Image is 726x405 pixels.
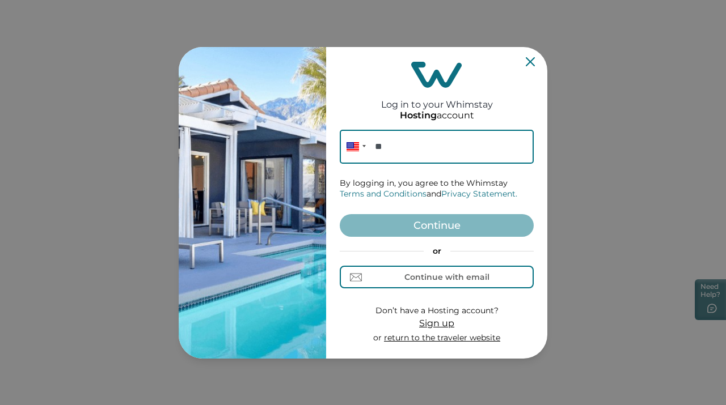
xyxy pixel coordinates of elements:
span: Sign up [419,318,454,329]
div: Continue with email [404,272,489,282]
div: United States: + 1 [340,130,369,164]
p: or [340,246,534,257]
button: Close [526,57,535,66]
a: Terms and Conditions [340,189,427,199]
p: Don’t have a Hosting account? [373,305,500,317]
p: Hosting [400,110,437,121]
h2: Log in to your Whimstay [381,88,493,110]
button: Continue with email [340,266,534,288]
p: By logging in, you agree to the Whimstay and [340,178,534,200]
img: login-logo [411,62,462,88]
button: Continue [340,214,534,237]
img: auth-banner [179,47,326,359]
p: account [400,110,474,121]
a: Privacy Statement. [441,189,517,199]
p: or [373,332,500,344]
a: return to the traveler website [384,332,500,343]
